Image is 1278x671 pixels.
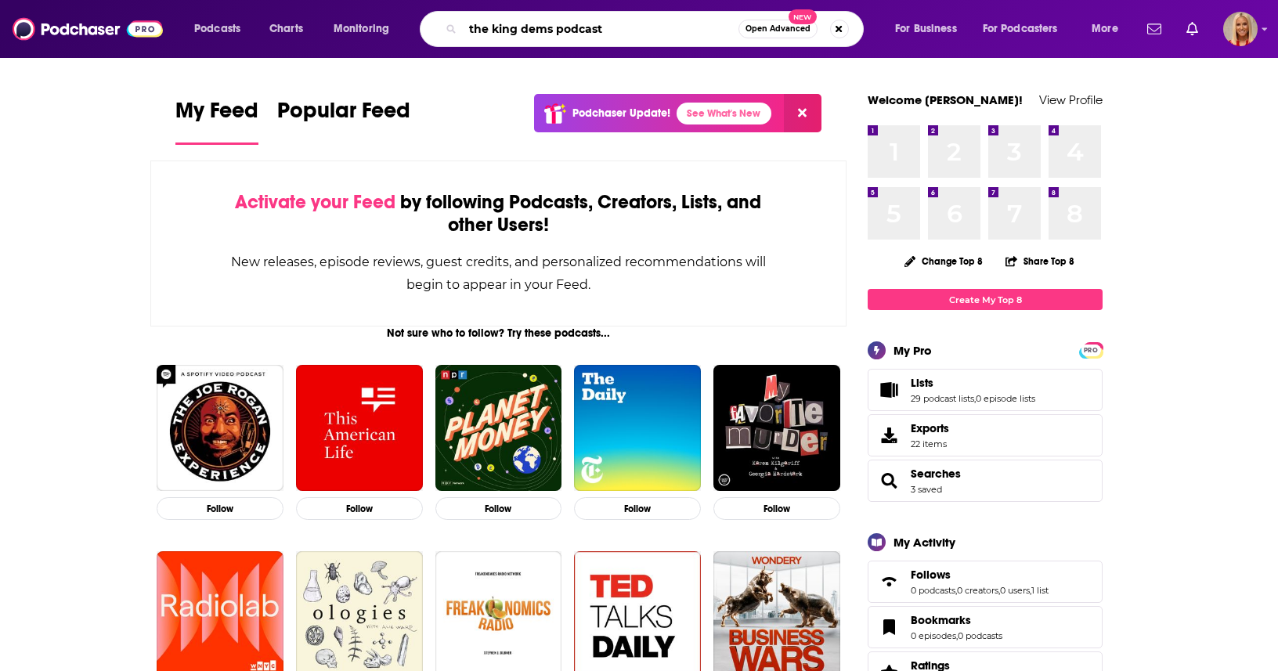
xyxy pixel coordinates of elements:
span: Logged in as KymberleeBolden [1223,12,1258,46]
span: , [998,585,1000,596]
span: PRO [1081,345,1100,356]
span: Activate your Feed [235,190,395,214]
span: Bookmarks [868,606,1103,648]
a: 0 episode lists [976,393,1035,404]
span: Charts [269,18,303,40]
span: Follows [911,568,951,582]
a: See What's New [677,103,771,124]
a: Welcome [PERSON_NAME]! [868,92,1023,107]
span: 22 items [911,438,949,449]
img: Podchaser - Follow, Share and Rate Podcasts [13,14,163,44]
span: Open Advanced [745,25,810,33]
a: PRO [1081,344,1100,355]
button: Follow [574,497,701,520]
a: 3 saved [911,484,942,495]
span: , [956,630,958,641]
a: Lists [911,376,1035,390]
img: The Daily [574,365,701,492]
img: The Joe Rogan Experience [157,365,283,492]
a: 0 podcasts [911,585,955,596]
a: 0 users [1000,585,1030,596]
span: Exports [911,421,949,435]
button: Follow [296,497,423,520]
a: Show notifications dropdown [1180,16,1204,42]
button: open menu [183,16,261,41]
p: Podchaser Update! [572,106,670,120]
img: My Favorite Murder with Karen Kilgariff and Georgia Hardstark [713,365,840,492]
button: Open AdvancedNew [738,20,818,38]
div: by following Podcasts, Creators, Lists, and other Users! [229,191,767,236]
span: For Business [895,18,957,40]
img: Planet Money [435,365,562,492]
a: Popular Feed [277,97,410,145]
span: More [1092,18,1118,40]
span: Monitoring [334,18,389,40]
span: Exports [873,424,904,446]
a: 1 list [1031,585,1049,596]
div: Not sure who to follow? Try these podcasts... [150,326,847,340]
a: Follows [911,568,1049,582]
a: Searches [873,470,904,492]
button: Change Top 8 [895,251,992,271]
a: Charts [259,16,312,41]
a: Bookmarks [873,616,904,638]
img: This American Life [296,365,423,492]
a: View Profile [1039,92,1103,107]
a: Exports [868,414,1103,456]
button: open menu [323,16,410,41]
span: Follows [868,561,1103,603]
a: Create My Top 8 [868,289,1103,310]
a: Searches [911,467,961,481]
button: Follow [713,497,840,520]
div: New releases, episode reviews, guest credits, and personalized recommendations will begin to appe... [229,251,767,296]
a: 0 podcasts [958,630,1002,641]
div: Search podcasts, credits, & more... [435,11,879,47]
span: , [1030,585,1031,596]
a: 0 episodes [911,630,956,641]
a: My Feed [175,97,258,145]
button: open menu [973,16,1081,41]
button: Follow [157,497,283,520]
span: Lists [911,376,933,390]
a: Show notifications dropdown [1141,16,1168,42]
span: Searches [868,460,1103,502]
span: For Podcasters [983,18,1058,40]
span: , [974,393,976,404]
button: open menu [884,16,977,41]
button: open menu [1081,16,1138,41]
button: Show profile menu [1223,12,1258,46]
a: 0 creators [957,585,998,596]
button: Share Top 8 [1005,246,1075,276]
span: Popular Feed [277,97,410,133]
input: Search podcasts, credits, & more... [463,16,738,41]
a: Follows [873,571,904,593]
a: Bookmarks [911,613,1002,627]
span: Lists [868,369,1103,411]
img: User Profile [1223,12,1258,46]
div: My Activity [894,535,955,550]
span: , [955,585,957,596]
span: Podcasts [194,18,240,40]
button: Follow [435,497,562,520]
a: Lists [873,379,904,401]
a: 29 podcast lists [911,393,974,404]
span: Bookmarks [911,613,971,627]
span: My Feed [175,97,258,133]
div: My Pro [894,343,932,358]
span: New [789,9,817,24]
